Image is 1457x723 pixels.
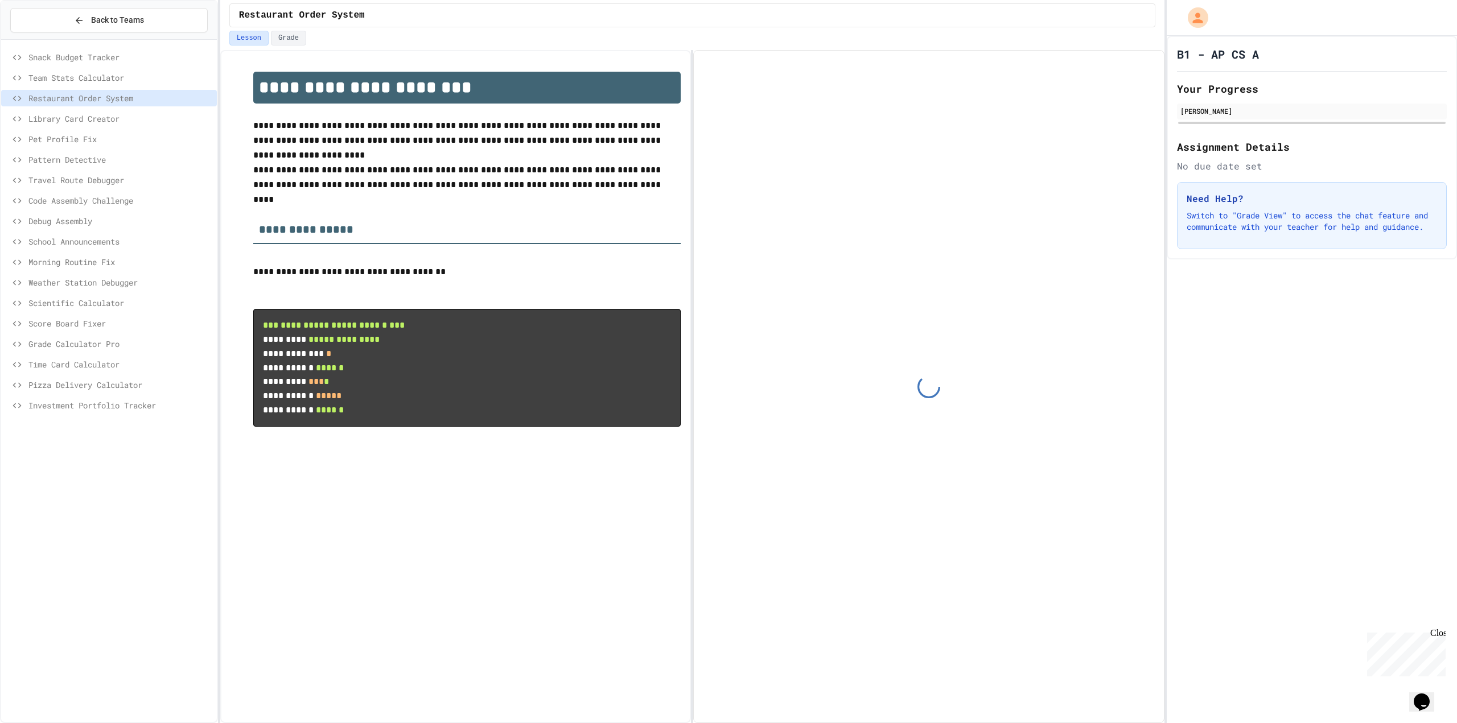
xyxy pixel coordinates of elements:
[1176,5,1211,31] div: My Account
[1187,192,1437,205] h3: Need Help?
[1177,159,1447,173] div: No due date set
[28,399,212,411] span: Investment Portfolio Tracker
[28,215,212,227] span: Debug Assembly
[271,31,306,46] button: Grade
[1187,210,1437,233] p: Switch to "Grade View" to access the chat feature and communicate with your teacher for help and ...
[1180,106,1443,116] div: [PERSON_NAME]
[28,154,212,166] span: Pattern Detective
[1363,628,1446,676] iframe: chat widget
[28,51,212,63] span: Snack Budget Tracker
[10,8,208,32] button: Back to Teams
[229,31,269,46] button: Lesson
[28,174,212,186] span: Travel Route Debugger
[28,276,212,288] span: Weather Station Debugger
[5,5,79,72] div: Chat with us now!Close
[28,338,212,350] span: Grade Calculator Pro
[1177,81,1447,97] h2: Your Progress
[91,14,144,26] span: Back to Teams
[28,92,212,104] span: Restaurant Order System
[1177,46,1259,62] h1: B1 - AP CS A
[28,72,212,84] span: Team Stats Calculator
[239,9,365,22] span: Restaurant Order System
[1177,139,1447,155] h2: Assignment Details
[28,256,212,268] span: Morning Routine Fix
[28,379,212,391] span: Pizza Delivery Calculator
[28,236,212,247] span: School Announcements
[28,133,212,145] span: Pet Profile Fix
[28,358,212,370] span: Time Card Calculator
[1409,677,1446,712] iframe: chat widget
[28,317,212,329] span: Score Board Fixer
[28,297,212,309] span: Scientific Calculator
[28,195,212,206] span: Code Assembly Challenge
[28,113,212,125] span: Library Card Creator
